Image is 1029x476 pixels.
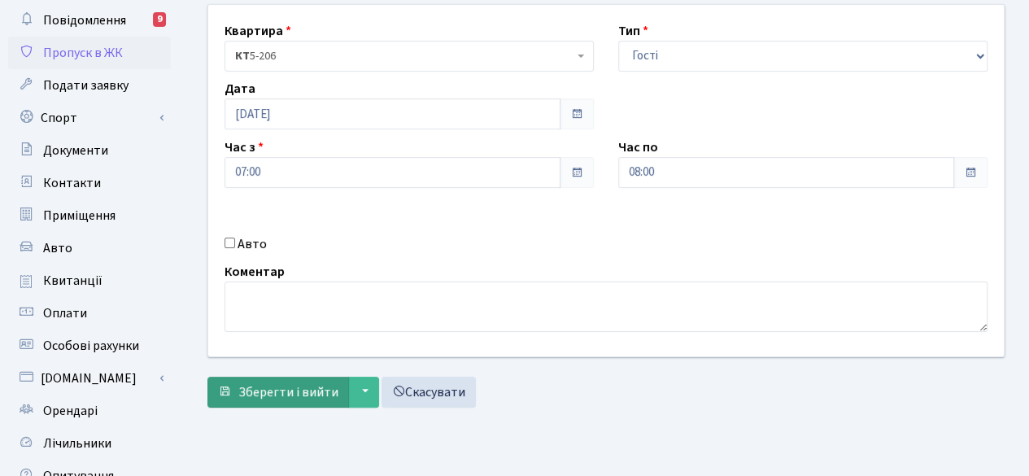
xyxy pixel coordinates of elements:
[153,12,166,27] div: 9
[43,304,87,322] span: Оплати
[8,362,171,395] a: [DOMAIN_NAME]
[8,232,171,264] a: Авто
[43,337,139,355] span: Особові рахунки
[382,377,476,408] a: Скасувати
[43,272,102,290] span: Квитанції
[43,76,129,94] span: Подати заявку
[8,297,171,330] a: Оплати
[225,138,264,157] label: Час з
[8,69,171,102] a: Подати заявку
[8,134,171,167] a: Документи
[618,138,658,157] label: Час по
[225,21,291,41] label: Квартира
[8,330,171,362] a: Особові рахунки
[8,199,171,232] a: Приміщення
[8,102,171,134] a: Спорт
[8,427,171,460] a: Лічильники
[207,377,349,408] button: Зберегти і вийти
[618,21,648,41] label: Тип
[238,383,338,401] span: Зберегти і вийти
[43,402,98,420] span: Орендарі
[43,239,72,257] span: Авто
[8,264,171,297] a: Квитанції
[43,11,126,29] span: Повідомлення
[225,262,285,282] label: Коментар
[8,395,171,427] a: Орендарі
[43,435,111,452] span: Лічильники
[43,174,101,192] span: Контакти
[225,79,255,98] label: Дата
[43,44,123,62] span: Пропуск в ЖК
[8,37,171,69] a: Пропуск в ЖК
[43,142,108,159] span: Документи
[43,207,116,225] span: Приміщення
[225,41,594,72] span: <b>КТ</b>&nbsp;&nbsp;&nbsp;&nbsp;5-206
[8,4,171,37] a: Повідомлення9
[235,48,573,64] span: <b>КТ</b>&nbsp;&nbsp;&nbsp;&nbsp;5-206
[235,48,250,64] b: КТ
[238,234,267,254] label: Авто
[8,167,171,199] a: Контакти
